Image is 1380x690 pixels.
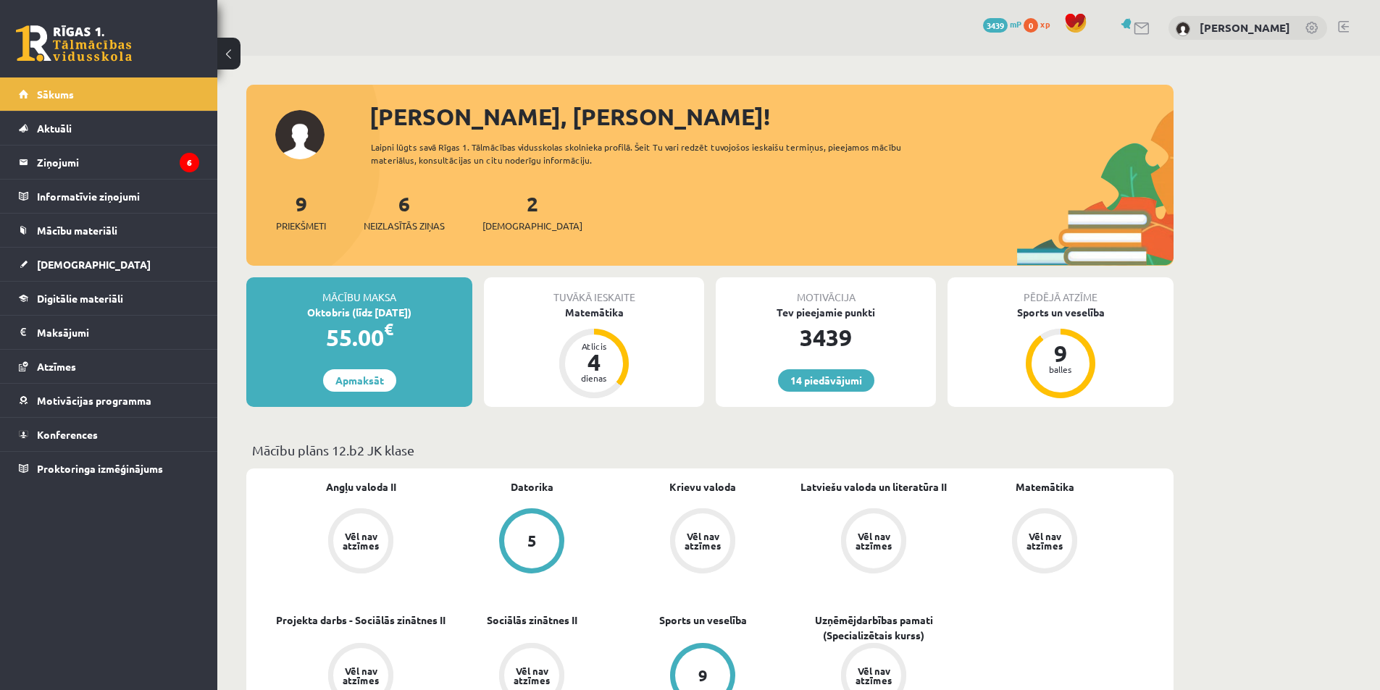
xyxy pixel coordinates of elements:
div: Matemātika [484,305,704,320]
div: 5 [527,533,537,549]
a: Konferences [19,418,199,451]
a: Projekta darbs - Sociālās zinātnes II [276,613,446,628]
span: Konferences [37,428,98,441]
div: Vēl nav atzīmes [511,666,552,685]
a: Sports un veselība [659,613,747,628]
div: 3439 [716,320,936,355]
div: 4 [572,350,616,374]
span: [DEMOGRAPHIC_DATA] [482,219,582,233]
a: Matemātika Atlicis 4 dienas [484,305,704,400]
a: Matemātika [1016,479,1074,495]
div: Atlicis [572,342,616,350]
a: 0 xp [1024,18,1057,30]
a: Informatīvie ziņojumi [19,180,199,213]
span: Aktuāli [37,122,72,135]
span: Sākums [37,88,74,101]
p: Mācību plāns 12.b2 JK klase [252,440,1168,460]
span: Digitālie materiāli [37,292,123,305]
a: 14 piedāvājumi [778,369,874,392]
div: 9 [698,668,708,683]
div: Vēl nav atzīmes [1024,531,1065,550]
a: Motivācijas programma [19,384,199,417]
div: Mācību maksa [246,277,472,305]
div: 9 [1039,342,1082,365]
span: Priekšmeti [276,219,326,233]
div: Oktobris (līdz [DATE]) [246,305,472,320]
div: [PERSON_NAME], [PERSON_NAME]! [369,99,1174,134]
div: Vēl nav atzīmes [853,666,894,685]
a: 5 [446,508,617,576]
a: Angļu valoda II [326,479,396,495]
a: [PERSON_NAME] [1200,20,1290,35]
a: Maksājumi [19,316,199,349]
span: Neizlasītās ziņas [364,219,445,233]
a: Sports un veselība 9 balles [948,305,1174,400]
a: Aktuāli [19,112,199,145]
div: Tev pieejamie punkti [716,305,936,320]
a: Rīgas 1. Tālmācības vidusskola [16,25,132,62]
a: Digitālie materiāli [19,282,199,315]
div: Laipni lūgts savā Rīgas 1. Tālmācības vidusskolas skolnieka profilā. Šeit Tu vari redzēt tuvojošo... [371,140,927,167]
div: Vēl nav atzīmes [682,531,723,550]
span: [DEMOGRAPHIC_DATA] [37,258,151,271]
a: Vēl nav atzīmes [275,508,446,576]
a: Vēl nav atzīmes [788,508,959,576]
span: mP [1010,18,1021,30]
legend: Informatīvie ziņojumi [37,180,199,213]
legend: Ziņojumi [37,146,199,179]
div: Tuvākā ieskaite [484,277,704,305]
a: 9Priekšmeti [276,190,326,233]
div: dienas [572,374,616,382]
a: Proktoringa izmēģinājums [19,452,199,485]
span: 0 [1024,18,1038,33]
legend: Maksājumi [37,316,199,349]
a: Sociālās zinātnes II [487,613,577,628]
div: Vēl nav atzīmes [340,666,381,685]
a: Mācību materiāli [19,214,199,247]
span: xp [1040,18,1050,30]
i: 6 [180,153,199,172]
div: Motivācija [716,277,936,305]
a: Atzīmes [19,350,199,383]
a: Latviešu valoda un literatūra II [800,479,947,495]
a: Uzņēmējdarbības pamati (Specializētais kurss) [788,613,959,643]
a: Krievu valoda [669,479,736,495]
span: Motivācijas programma [37,394,151,407]
a: 6Neizlasītās ziņas [364,190,445,233]
a: Datorika [511,479,553,495]
div: Vēl nav atzīmes [340,531,381,550]
span: € [384,319,393,340]
a: Sākums [19,77,199,111]
a: Ziņojumi6 [19,146,199,179]
a: [DEMOGRAPHIC_DATA] [19,248,199,281]
span: Mācību materiāli [37,224,117,237]
img: Sigurds Kozlovskis [1176,22,1190,36]
div: 55.00 [246,320,472,355]
div: Vēl nav atzīmes [853,531,894,550]
a: 2[DEMOGRAPHIC_DATA] [482,190,582,233]
div: Pēdējā atzīme [948,277,1174,305]
span: Atzīmes [37,360,76,373]
div: Sports un veselība [948,305,1174,320]
span: Proktoringa izmēģinājums [37,462,163,475]
a: Vēl nav atzīmes [617,508,788,576]
a: Vēl nav atzīmes [959,508,1130,576]
div: balles [1039,365,1082,374]
a: Apmaksāt [323,369,396,392]
span: 3439 [983,18,1008,33]
a: 3439 mP [983,18,1021,30]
